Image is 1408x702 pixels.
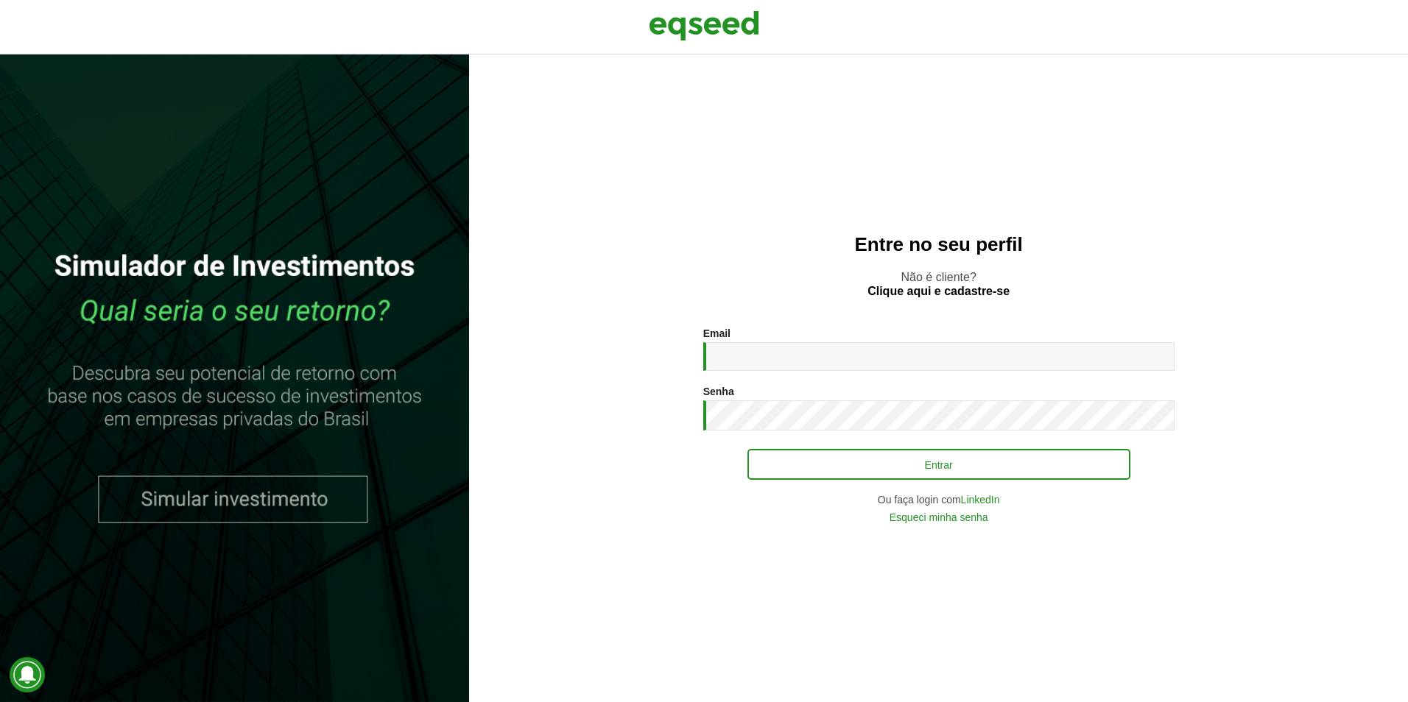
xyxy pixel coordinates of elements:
a: Esqueci minha senha [890,512,988,522]
div: Ou faça login com [703,494,1175,505]
label: Email [703,328,731,338]
h2: Entre no seu perfil [499,234,1379,255]
a: LinkedIn [961,494,1000,505]
img: EqSeed Logo [649,7,759,44]
label: Senha [703,386,734,397]
button: Entrar [747,449,1130,480]
p: Não é cliente? [499,270,1379,298]
a: Clique aqui e cadastre-se [867,286,1010,297]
